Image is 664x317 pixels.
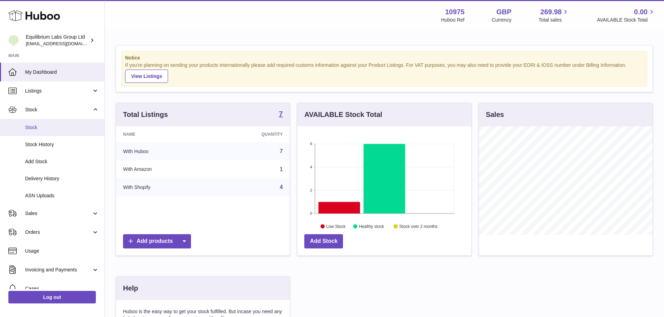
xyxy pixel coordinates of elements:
[399,224,437,229] text: Stock over 2 months
[25,69,99,76] span: My Dashboard
[25,210,92,217] span: Sales
[280,184,283,190] a: 4
[25,192,99,199] span: ASN Uploads
[25,158,99,165] span: Add Stock
[359,224,384,229] text: Healthy stock
[486,110,504,119] h3: Sales
[492,17,512,23] div: Currency
[304,234,343,248] a: Add Stock
[8,35,19,46] img: internalAdmin-10975@internal.huboo.com
[539,17,570,23] span: Total sales
[25,229,92,236] span: Orders
[634,7,648,17] span: 0.00
[310,188,312,192] text: 2
[496,7,511,17] strong: GBP
[125,55,643,61] strong: Notice
[26,34,89,47] div: Equilibrium Labs Group Ltd
[304,110,382,119] h3: AVAILABLE Stock Total
[597,17,656,23] span: AVAILABLE Stock Total
[123,284,138,293] h3: Help
[25,175,99,182] span: Delivery History
[279,110,283,119] a: 7
[25,285,99,292] span: Cases
[116,160,211,179] td: With Amazon
[25,267,92,273] span: Invoicing and Payments
[326,224,346,229] text: Low Stock
[8,291,96,303] a: Log out
[25,124,99,131] span: Stock
[123,110,168,119] h3: Total Listings
[116,142,211,160] td: With Huboo
[539,7,570,23] a: 269.98 Total sales
[310,165,312,169] text: 4
[25,106,92,113] span: Stock
[310,211,312,215] text: 0
[26,41,102,46] span: [EMAIL_ADDRESS][DOMAIN_NAME]
[25,248,99,254] span: Usage
[25,88,92,94] span: Listings
[125,70,168,83] a: View Listings
[280,166,283,172] a: 1
[116,126,211,142] th: Name
[116,178,211,196] td: With Shopify
[211,126,290,142] th: Quantity
[280,148,283,154] a: 7
[25,141,99,148] span: Stock History
[123,234,191,248] a: Add products
[279,110,283,117] strong: 7
[445,7,465,17] strong: 10975
[540,7,562,17] span: 269.98
[310,142,312,146] text: 6
[125,62,643,83] div: If you're planning on sending your products internationally please add required customs informati...
[597,7,656,23] a: 0.00 AVAILABLE Stock Total
[441,17,465,23] div: Huboo Ref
